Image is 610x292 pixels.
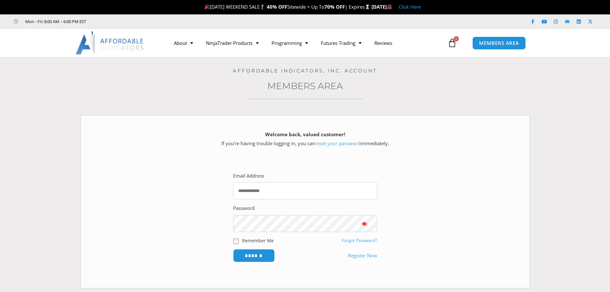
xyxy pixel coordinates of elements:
[265,36,314,50] a: Programming
[167,36,199,50] a: About
[76,31,144,54] img: LogoAI | Affordable Indicators – NinjaTrader
[324,4,345,10] strong: 70% OFF
[260,4,265,9] img: 🏌️‍♂️
[352,215,377,232] button: Show password
[199,36,265,50] a: NinjaTrader Products
[267,4,287,10] strong: 40% OFF
[265,131,345,138] strong: Welcome back, valued customer!
[205,4,209,9] img: 🎉
[399,4,421,10] a: Click Here
[95,18,191,25] iframe: Customer reviews powered by Trustpilot
[454,36,459,41] span: 0
[314,36,368,50] a: Futures Trading
[371,4,392,10] strong: [DATE]
[267,80,343,91] a: Members Area
[348,251,377,260] a: Register Now
[472,37,526,50] a: MEMBERS AREA
[203,4,371,10] span: [DATE] WEEKEND SALE Sitewide + Up To | Expires
[24,18,86,25] span: Mon - Fri: 8:00 AM – 6:00 PM EST
[233,204,255,213] label: Password
[479,41,519,46] span: MEMBERS AREA
[315,140,360,146] a: reset your password
[233,171,264,180] label: Email Address
[387,4,392,9] img: 🏭
[368,36,399,50] a: Reviews
[92,130,518,148] p: If you’re having trouble logging in, you can immediately.
[233,68,377,74] a: Affordable Indicators, Inc. Account
[438,34,466,52] a: 0
[342,238,377,243] a: Forgot Password?
[242,237,274,244] label: Remember Me
[167,36,446,50] nav: Menu
[365,4,370,9] img: ⌛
